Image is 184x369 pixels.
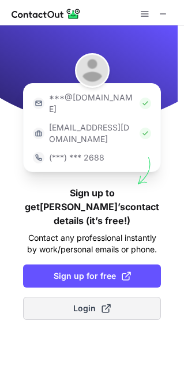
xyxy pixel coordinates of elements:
p: [EMAIL_ADDRESS][DOMAIN_NAME] [49,122,135,145]
p: ***@[DOMAIN_NAME] [49,92,135,115]
img: ContactOut v5.3.10 [12,7,81,21]
p: Contact any professional instantly by work/personal emails or phone. [23,232,161,255]
img: Check Icon [140,98,151,109]
img: https://contactout.com/extension/app/static/media/login-work-icon.638a5007170bc45168077fde17b29a1... [33,128,44,139]
h1: Sign up to get [PERSON_NAME]’s contact details (it’s free!) [23,186,161,228]
img: https://contactout.com/extension/app/static/media/login-email-icon.f64bce713bb5cd1896fef81aa7b14a... [33,98,44,109]
span: Login [73,303,111,314]
img: Reynaldo Bautista [75,53,110,88]
img: Check Icon [140,128,151,139]
img: https://contactout.com/extension/app/static/media/login-phone-icon.bacfcb865e29de816d437549d7f4cb... [33,152,44,163]
button: Login [23,297,161,320]
span: Sign up for free [54,270,131,282]
button: Sign up for free [23,264,161,288]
